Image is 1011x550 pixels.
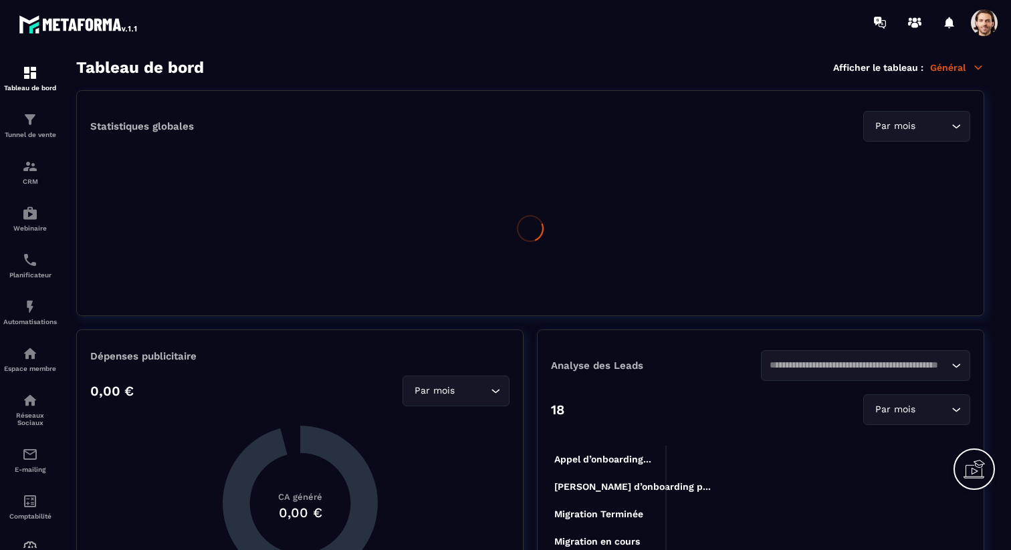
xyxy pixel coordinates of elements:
a: social-networksocial-networkRéseaux Sociaux [3,382,57,436]
p: Général [930,61,984,74]
span: Par mois [872,402,918,417]
div: Search for option [863,394,970,425]
p: Statistiques globales [90,120,194,132]
a: automationsautomationsAutomatisations [3,289,57,335]
img: formation [22,65,38,81]
a: formationformationTunnel de vente [3,102,57,148]
h3: Tableau de bord [76,58,204,77]
p: 0,00 € [90,383,134,399]
img: scheduler [22,252,38,268]
div: Search for option [403,376,510,406]
img: automations [22,205,38,221]
a: schedulerschedulerPlanificateur [3,242,57,289]
a: accountantaccountantComptabilité [3,483,57,530]
p: Tableau de bord [3,84,57,92]
a: automationsautomationsWebinaire [3,195,57,242]
tspan: Migration Terminée [554,509,643,520]
img: formation [22,158,38,174]
span: Par mois [411,384,457,398]
div: Search for option [761,350,971,381]
img: logo [19,12,139,36]
img: email [22,446,38,462]
input: Search for option [918,402,948,417]
p: Réseaux Sociaux [3,412,57,426]
tspan: Appel d’onboarding... [554,454,651,465]
div: Search for option [863,111,970,142]
a: formationformationCRM [3,148,57,195]
p: Tunnel de vente [3,131,57,138]
p: Automatisations [3,318,57,325]
p: Dépenses publicitaire [90,350,510,362]
img: formation [22,112,38,128]
p: Analyse des Leads [551,360,761,372]
p: Webinaire [3,225,57,232]
input: Search for option [918,119,948,134]
p: Planificateur [3,271,57,279]
img: automations [22,346,38,362]
img: accountant [22,493,38,509]
a: automationsautomationsEspace membre [3,335,57,382]
p: CRM [3,178,57,185]
img: automations [22,299,38,315]
input: Search for option [770,358,949,373]
p: Espace membre [3,365,57,372]
p: Comptabilité [3,513,57,520]
a: formationformationTableau de bord [3,55,57,102]
span: Par mois [872,119,918,134]
img: social-network [22,392,38,408]
tspan: Migration en cours [554,536,640,547]
p: E-mailing [3,466,57,473]
input: Search for option [457,384,487,398]
p: 18 [551,402,564,418]
p: Afficher le tableau : [833,62,923,73]
tspan: [PERSON_NAME] d’onboarding p... [554,481,711,493]
a: emailemailE-mailing [3,436,57,483]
